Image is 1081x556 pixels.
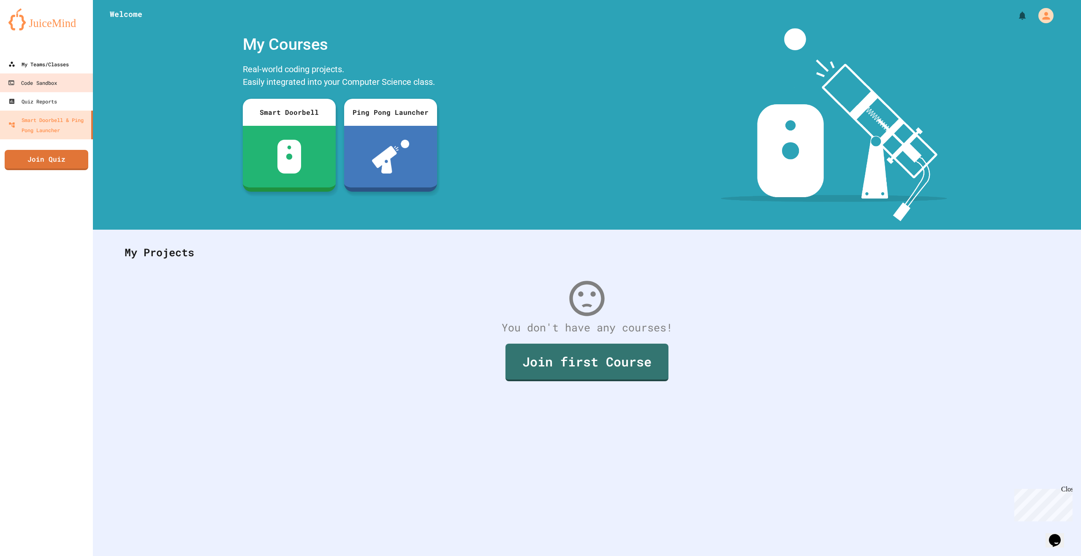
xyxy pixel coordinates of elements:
div: Ping Pong Launcher [344,99,437,126]
div: Smart Doorbell & Ping Pong Launcher [8,115,88,135]
a: Join first Course [505,344,668,381]
iframe: chat widget [1046,522,1073,548]
div: My Projects [116,236,1058,269]
div: Quiz Reports [8,96,57,106]
a: Join Quiz [5,150,88,170]
div: My Teams/Classes [8,59,69,69]
div: Chat with us now!Close [3,3,58,54]
div: My Account [1029,6,1056,25]
div: My Courses [239,28,441,61]
img: sdb-white.svg [277,140,301,174]
img: logo-orange.svg [8,8,84,30]
img: ppl-with-ball.png [372,140,410,174]
iframe: chat widget [1011,485,1073,521]
div: Code Sandbox [8,78,57,88]
div: My Notifications [1002,8,1029,23]
img: banner-image-my-projects.png [721,28,947,221]
div: You don't have any courses! [116,320,1058,336]
div: Real-world coding projects. Easily integrated into your Computer Science class. [239,61,441,92]
div: Smart Doorbell [243,99,336,126]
